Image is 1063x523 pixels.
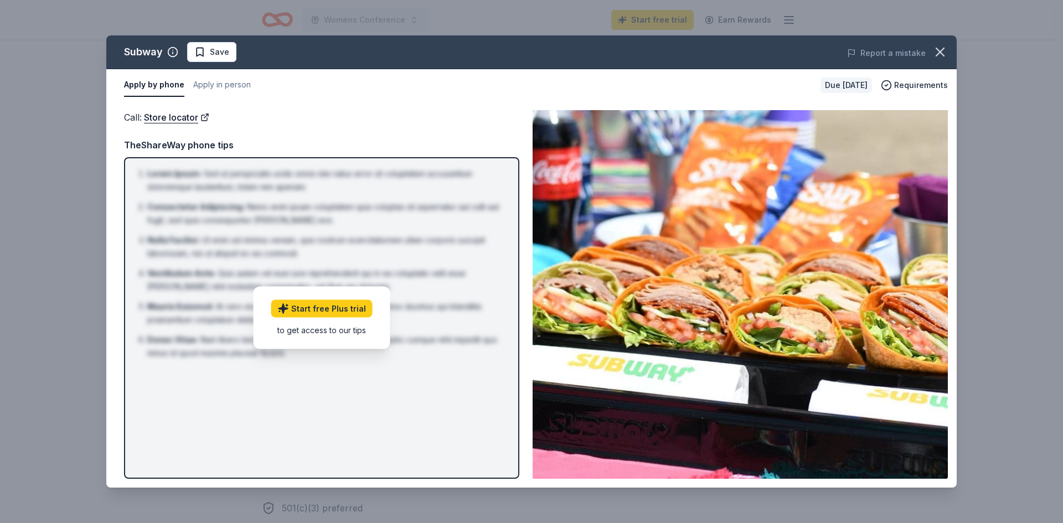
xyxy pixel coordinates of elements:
li: Nemo enim ipsam voluptatem quia voluptas sit aspernatur aut odit aut fugit, sed quia consequuntur... [147,200,503,227]
li: At vero eos et accusamus et iusto odio dignissimos ducimus qui blanditiis praesentium voluptatum ... [147,300,503,327]
div: Due [DATE] [821,77,872,93]
div: Subway [124,43,163,61]
img: Image for Subway [533,110,948,479]
span: Donec Vitae : [147,335,198,344]
button: Apply in person [193,74,251,97]
span: Requirements [894,79,948,92]
span: Nulla Facilisi : [147,235,200,245]
button: Apply by phone [124,74,184,97]
span: Mauris Euismod : [147,302,214,311]
li: Ut enim ad minima veniam, quis nostrum exercitationem ullam corporis suscipit laboriosam, nisi ut... [147,234,503,260]
div: Call : [124,110,519,125]
div: to get access to our tips [271,324,373,336]
button: Requirements [881,79,948,92]
button: Report a mistake [847,46,926,60]
span: Consectetur Adipiscing : [147,202,245,211]
div: TheShareWay phone tips [124,138,519,152]
button: Save [187,42,236,62]
li: Sed ut perspiciatis unde omnis iste natus error sit voluptatem accusantium doloremque laudantium,... [147,167,503,194]
a: Start free Plus trial [271,300,373,318]
span: Save [210,45,229,59]
a: Store locator [144,110,209,125]
span: Vestibulum Ante : [147,268,216,278]
li: Quis autem vel eum iure reprehenderit qui in ea voluptate velit esse [PERSON_NAME] nihil molestia... [147,267,503,293]
span: Lorem Ipsum : [147,169,202,178]
li: Nam libero tempore, cum soluta nobis est eligendi optio cumque nihil impedit quo minus id quod ma... [147,333,503,360]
